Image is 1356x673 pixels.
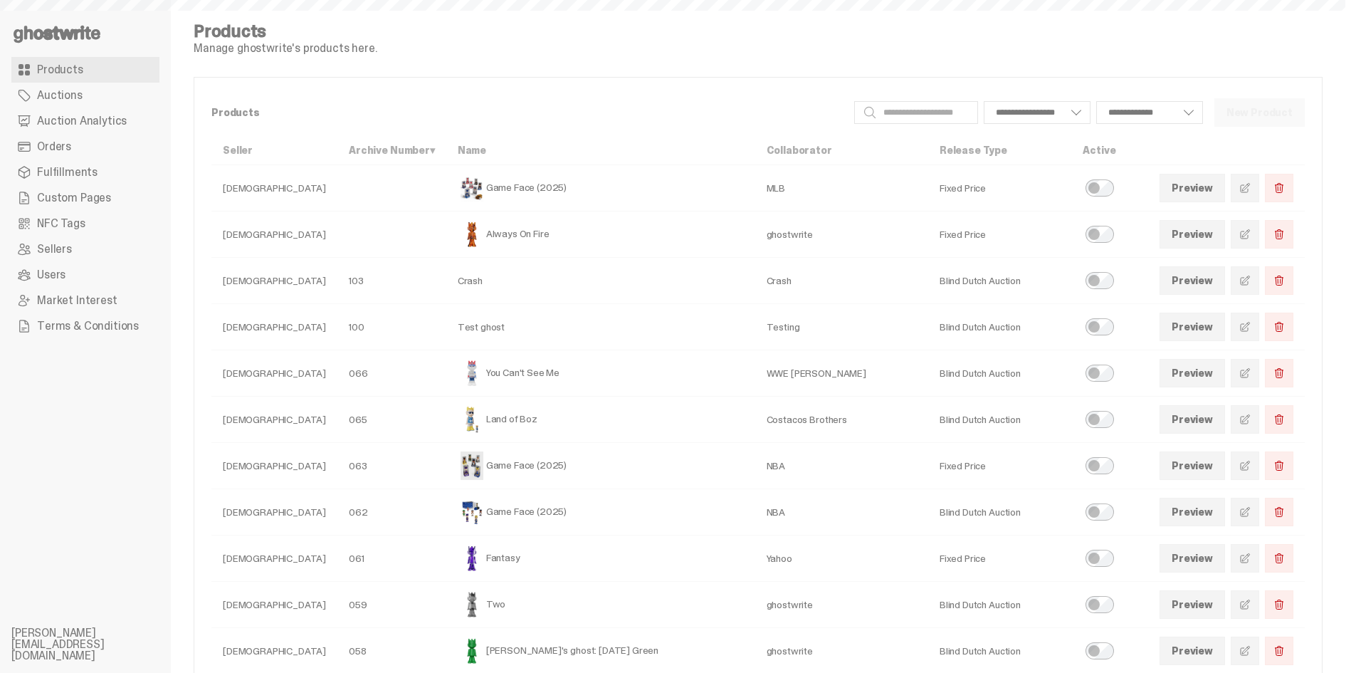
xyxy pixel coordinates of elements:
button: Delete Product [1265,405,1293,434]
td: Land of Boz [446,397,755,443]
td: Fixed Price [928,165,1071,212]
td: 062 [337,489,446,536]
th: Seller [211,136,337,165]
span: Auction Analytics [37,115,127,127]
td: [DEMOGRAPHIC_DATA] [211,304,337,350]
td: Fantasy [446,536,755,582]
td: [DEMOGRAPHIC_DATA] [211,258,337,304]
td: [DEMOGRAPHIC_DATA] [211,536,337,582]
a: Preview [1160,359,1225,387]
td: [DEMOGRAPHIC_DATA] [211,350,337,397]
p: Manage ghostwrite's products here. [194,43,377,54]
td: Blind Dutch Auction [928,258,1071,304]
span: Terms & Conditions [37,320,139,332]
a: Users [11,262,159,288]
span: Orders [37,141,71,152]
td: ghostwrite [755,212,928,258]
img: Always On Fire [458,220,486,249]
td: Blind Dutch Auction [928,350,1071,397]
img: Land of Boz [458,405,486,434]
span: Products [37,64,83,75]
td: 061 [337,536,446,582]
button: Delete Product [1265,359,1293,387]
td: Fixed Price [928,443,1071,489]
td: [DEMOGRAPHIC_DATA] [211,397,337,443]
span: ▾ [430,144,435,157]
td: ghostwrite [755,582,928,628]
a: Active [1083,144,1115,157]
a: Preview [1160,266,1225,295]
td: Testing [755,304,928,350]
button: Delete Product [1265,174,1293,202]
a: Custom Pages [11,185,159,211]
img: Two [458,590,486,619]
td: MLB [755,165,928,212]
a: Sellers [11,236,159,262]
td: Blind Dutch Auction [928,397,1071,443]
button: Delete Product [1265,590,1293,619]
th: Collaborator [755,136,928,165]
a: Preview [1160,498,1225,526]
a: Fulfillments [11,160,159,185]
span: Sellers [37,244,72,255]
img: Schrödinger's ghost: Sunday Green [458,637,486,665]
td: Always On Fire [446,212,755,258]
td: Game Face (2025) [446,489,755,536]
img: You Can't See Me [458,359,486,387]
span: Custom Pages [37,192,111,204]
td: [DEMOGRAPHIC_DATA] [211,582,337,628]
td: [DEMOGRAPHIC_DATA] [211,212,337,258]
td: Blind Dutch Auction [928,304,1071,350]
td: [DEMOGRAPHIC_DATA] [211,489,337,536]
img: Game Face (2025) [458,452,486,480]
td: Costacos Brothers [755,397,928,443]
th: Release Type [928,136,1071,165]
a: Preview [1160,405,1225,434]
td: 100 [337,304,446,350]
td: Blind Dutch Auction [928,489,1071,536]
button: Delete Product [1265,637,1293,665]
td: Game Face (2025) [446,443,755,489]
td: Crash [446,258,755,304]
button: Delete Product [1265,452,1293,480]
a: Preview [1160,637,1225,665]
td: 065 [337,397,446,443]
th: Name [446,136,755,165]
img: Fantasy [458,544,486,573]
h4: Products [194,23,377,40]
td: NBA [755,443,928,489]
a: Terms & Conditions [11,313,159,339]
td: Yahoo [755,536,928,582]
a: Preview [1160,313,1225,341]
td: Fixed Price [928,212,1071,258]
td: WWE [PERSON_NAME] [755,350,928,397]
td: Two [446,582,755,628]
a: NFC Tags [11,211,159,236]
a: Market Interest [11,288,159,313]
img: Game Face (2025) [458,174,486,202]
a: Orders [11,134,159,160]
span: Users [37,269,65,281]
td: Crash [755,258,928,304]
a: Products [11,57,159,83]
a: Preview [1160,590,1225,619]
td: NBA [755,489,928,536]
td: Game Face (2025) [446,165,755,212]
a: Preview [1160,174,1225,202]
a: Preview [1160,220,1225,249]
span: Market Interest [37,295,117,306]
a: Auction Analytics [11,108,159,134]
img: Game Face (2025) [458,498,486,526]
span: Fulfillments [37,167,98,178]
span: NFC Tags [37,218,85,229]
td: 063 [337,443,446,489]
button: Delete Product [1265,544,1293,573]
td: 066 [337,350,446,397]
td: Test ghost [446,304,755,350]
a: Auctions [11,83,159,108]
td: [DEMOGRAPHIC_DATA] [211,443,337,489]
span: Auctions [37,90,83,101]
button: Delete Product [1265,220,1293,249]
td: 059 [337,582,446,628]
td: Blind Dutch Auction [928,582,1071,628]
